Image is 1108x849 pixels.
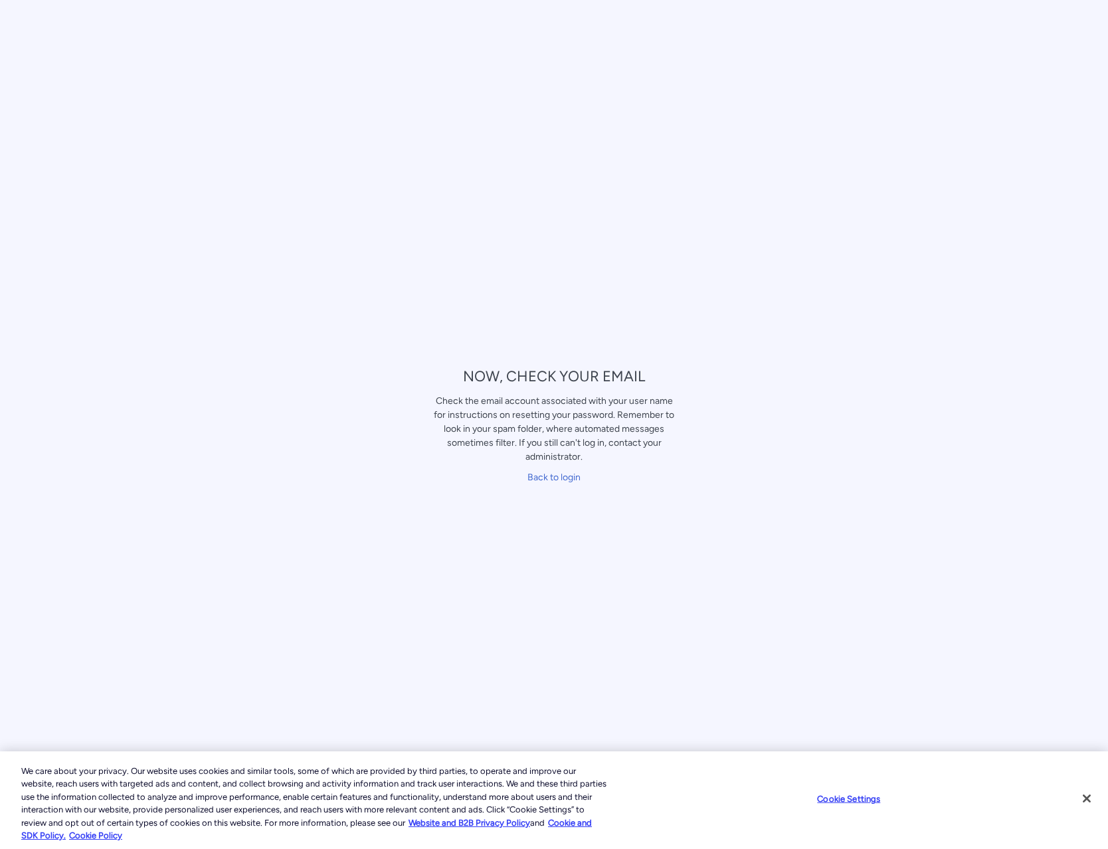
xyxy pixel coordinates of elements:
[69,830,122,840] a: Cookie Policy
[1072,784,1101,813] button: Close
[409,818,530,828] a: More information about our cookie policy., opens in a new tab
[527,472,581,483] a: Back to login
[463,367,645,385] span: NOW, CHECK YOUR EMAIL
[432,394,676,464] div: Check the email account associated with your user name for instructions on resetting your passwor...
[807,786,890,812] button: Cookie Settings
[21,765,609,842] div: We care about your privacy. Our website uses cookies and similar tools, some of which are provide...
